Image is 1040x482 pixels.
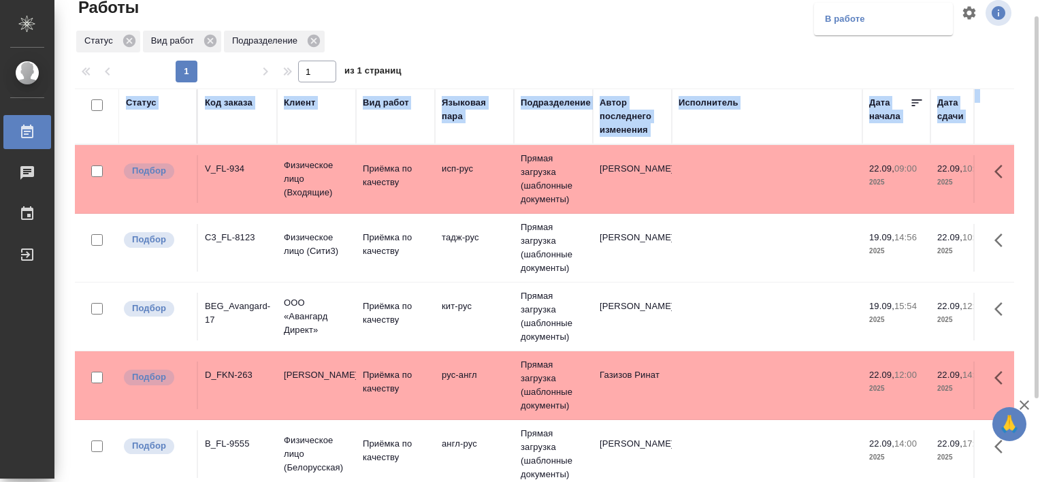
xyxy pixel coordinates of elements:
p: 2025 [869,244,924,258]
div: split button [814,2,953,24]
p: 22.09, [937,163,962,174]
div: Можно подбирать исполнителей [123,231,190,249]
p: ООО «Авангард Директ» [284,296,349,337]
p: 22.09, [869,163,894,174]
td: Прямая загрузка (шаблонные документы) [514,283,593,351]
p: 2025 [937,382,992,396]
div: D_FKN-263 [205,368,270,382]
td: исп-рус [435,155,514,203]
p: Подразделение [232,34,302,48]
p: Приёмка по качеству [363,300,428,327]
p: Вид работ [151,34,199,48]
p: Физическое лицо (Белорусская) [284,434,349,475]
div: Автор последнего изменения [600,96,665,137]
p: 10:00 [962,232,985,242]
p: 22.09, [937,301,962,311]
p: 09:00 [894,163,917,174]
div: Подразделение [224,31,325,52]
div: Подразделение [521,96,591,110]
div: Можно подбирать исполнителей [123,300,190,318]
button: Здесь прячутся важные кнопки [986,293,1019,325]
p: 19.09, [869,232,894,242]
p: 22.09, [869,370,894,380]
span: 🙏 [998,410,1021,438]
p: 22.09, [869,438,894,449]
button: Здесь прячутся важные кнопки [986,224,1019,257]
td: [PERSON_NAME] [593,293,672,340]
button: Здесь прячутся важные кнопки [986,430,1019,463]
div: Код заказа [205,96,253,110]
td: [PERSON_NAME] [593,155,672,203]
p: Статус [84,34,118,48]
p: Подбор [132,302,166,315]
td: англ-рус [435,430,514,478]
p: 2025 [869,451,924,464]
td: кит-рус [435,293,514,340]
span: из 1 страниц [344,63,402,82]
td: [PERSON_NAME] [593,224,672,272]
p: 15:54 [894,301,917,311]
p: 19.09, [869,301,894,311]
p: 12:00 [894,370,917,380]
td: [PERSON_NAME] [593,430,672,478]
p: 22.09, [937,232,962,242]
div: Языковая пара [442,96,507,123]
p: 2025 [869,382,924,396]
li: В работе [814,8,953,30]
p: 14:56 [894,232,917,242]
button: 🙏 [992,407,1026,441]
p: 14:00 [894,438,917,449]
td: Прямая загрузка (шаблонные документы) [514,351,593,419]
p: Приёмка по качеству [363,231,428,258]
div: Вид работ [143,31,221,52]
p: Подбор [132,439,166,453]
p: 22.09, [937,370,962,380]
p: 2025 [937,313,992,327]
td: рус-англ [435,361,514,409]
p: 14:00 [962,370,985,380]
td: тадж-рус [435,224,514,272]
div: Можно подбирать исполнителей [123,368,190,387]
p: 17:00 [962,438,985,449]
div: Можно подбирать исполнителей [123,162,190,180]
p: 2025 [869,176,924,189]
div: Клиент [284,96,315,110]
p: Подбор [132,233,166,246]
div: Статус [76,31,140,52]
p: 2025 [869,313,924,327]
p: 22.09, [937,438,962,449]
div: Можно подбирать исполнителей [123,437,190,455]
p: Приёмка по качеству [363,437,428,464]
p: Подбор [132,370,166,384]
button: Здесь прячутся важные кнопки [986,361,1019,394]
p: Приёмка по качеству [363,162,428,189]
p: Приёмка по качеству [363,368,428,396]
p: Подбор [132,164,166,178]
div: Дата начала [869,96,910,123]
div: Исполнитель [679,96,738,110]
div: Дата сдачи [937,96,978,123]
p: 2025 [937,451,992,464]
p: Физическое лицо (Входящие) [284,159,349,199]
td: Прямая загрузка (шаблонные документы) [514,214,593,282]
button: Здесь прячутся важные кнопки [986,155,1019,188]
div: BEG_Avangard-17 [205,300,270,327]
div: Статус [126,96,157,110]
p: 12:00 [962,301,985,311]
p: 10:00 [962,163,985,174]
td: Газизов Ринат [593,361,672,409]
td: Прямая загрузка (шаблонные документы) [514,145,593,213]
p: Физическое лицо (Сити3) [284,231,349,258]
p: [PERSON_NAME] [284,368,349,382]
div: Вид работ [363,96,409,110]
p: 2025 [937,244,992,258]
div: B_FL-9555 [205,437,270,451]
div: C3_FL-8123 [205,231,270,244]
div: V_FL-934 [205,162,270,176]
p: 2025 [937,176,992,189]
